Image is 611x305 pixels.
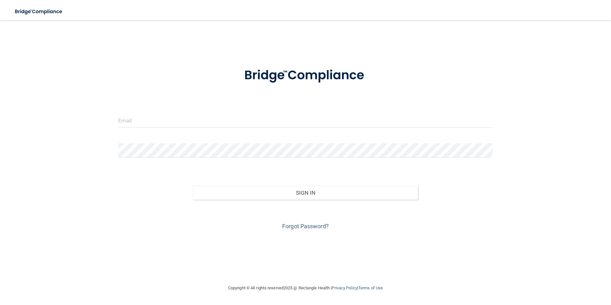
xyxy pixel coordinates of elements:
[332,285,357,290] a: Privacy Policy
[189,278,422,298] div: Copyright © All rights reserved 2025 @ Rectangle Health | |
[231,59,380,92] img: bridge_compliance_login_screen.278c3ca4.svg
[10,5,68,18] img: bridge_compliance_login_screen.278c3ca4.svg
[358,285,383,290] a: Terms of Use
[193,186,418,200] button: Sign In
[282,223,329,230] a: Forgot Password?
[118,113,493,128] input: Email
